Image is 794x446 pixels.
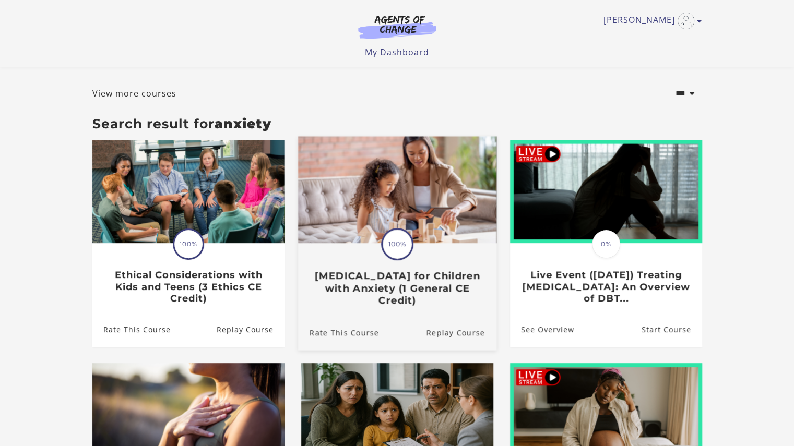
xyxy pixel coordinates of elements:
[603,13,697,29] a: Toggle menu
[174,230,203,258] span: 100%
[365,46,429,58] a: My Dashboard
[347,15,447,39] img: Agents of Change Logo
[215,116,271,131] strong: anxiety
[383,230,412,259] span: 100%
[103,269,273,305] h3: Ethical Considerations with Kids and Teens (3 Ethics CE Credit)
[641,312,702,346] a: Live Event (8/22/25) Treating Anxiety Disorders: An Overview of DBT...: Resume Course
[510,312,574,346] a: Live Event (8/22/25) Treating Anxiety Disorders: An Overview of DBT...: See Overview
[92,116,702,131] h3: Search result for
[521,269,691,305] h3: Live Event ([DATE]) Treating [MEDICAL_DATA]: An Overview of DBT...
[592,230,620,258] span: 0%
[92,312,171,346] a: Ethical Considerations with Kids and Teens (3 Ethics CE Credit): Rate This Course
[92,87,176,100] a: View more courses
[298,315,378,349] a: Play Therapy for Children with Anxiety (1 General CE Credit): Rate This Course
[426,315,496,349] a: Play Therapy for Children with Anxiety (1 General CE Credit): Resume Course
[216,312,284,346] a: Ethical Considerations with Kids and Teens (3 Ethics CE Credit): Resume Course
[309,270,484,306] h3: [MEDICAL_DATA] for Children with Anxiety (1 General CE Credit)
